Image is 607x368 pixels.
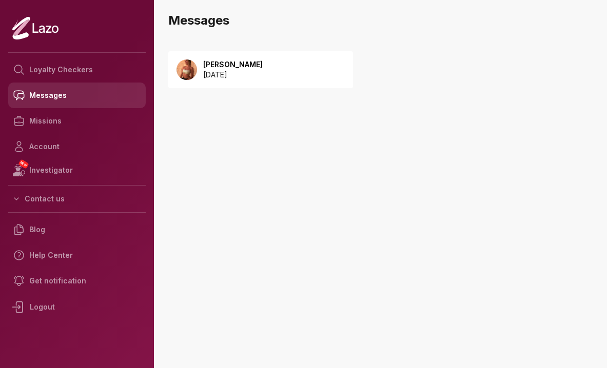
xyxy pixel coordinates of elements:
a: Loyalty Checkers [8,57,146,83]
p: [PERSON_NAME] [203,59,263,70]
a: Missions [8,108,146,134]
h3: Messages [168,12,599,29]
img: 5dd41377-3645-4864-a336-8eda7bc24f8f [177,59,197,80]
a: Messages [8,83,146,108]
a: Help Center [8,242,146,268]
a: Account [8,134,146,159]
a: Blog [8,217,146,242]
a: NEWInvestigator [8,159,146,181]
span: NEW [18,159,29,169]
button: Contact us [8,190,146,208]
a: Get notification [8,268,146,294]
p: [DATE] [203,70,263,80]
div: Logout [8,294,146,320]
